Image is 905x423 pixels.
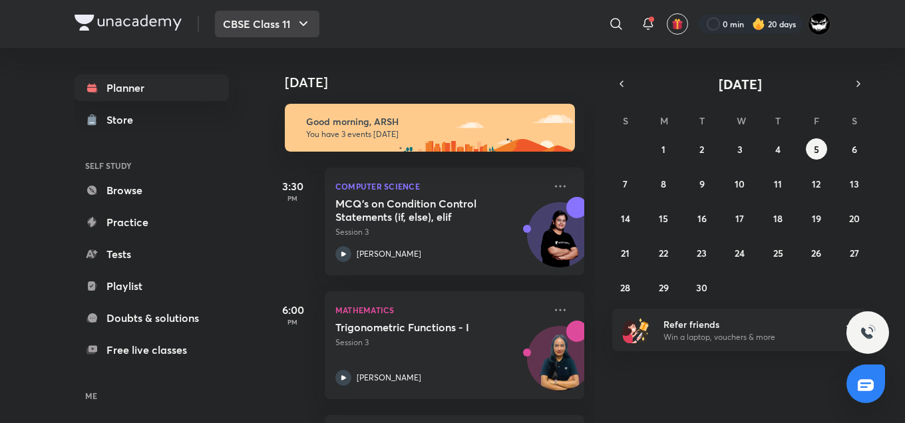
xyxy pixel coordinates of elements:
[75,384,229,407] h6: ME
[697,247,707,259] abbr: September 23, 2025
[814,143,819,156] abbr: September 5, 2025
[623,178,628,190] abbr: September 7, 2025
[844,173,865,194] button: September 13, 2025
[528,333,592,397] img: Avatar
[661,178,666,190] abbr: September 8, 2025
[752,17,765,31] img: streak
[808,13,830,35] img: ARSH Khan
[620,281,630,294] abbr: September 28, 2025
[106,112,141,128] div: Store
[737,143,743,156] abbr: September 3, 2025
[691,138,713,160] button: September 2, 2025
[812,212,821,225] abbr: September 19, 2025
[615,242,636,263] button: September 21, 2025
[671,18,683,30] img: avatar
[653,277,674,298] button: September 29, 2025
[860,325,876,341] img: ttu
[357,372,421,384] p: [PERSON_NAME]
[660,114,668,127] abbr: Monday
[357,248,421,260] p: [PERSON_NAME]
[215,11,319,37] button: CBSE Class 11
[75,305,229,331] a: Doubts & solutions
[691,173,713,194] button: September 9, 2025
[729,173,751,194] button: September 10, 2025
[266,318,319,326] p: PM
[850,247,859,259] abbr: September 27, 2025
[811,247,821,259] abbr: September 26, 2025
[844,242,865,263] button: September 27, 2025
[767,173,789,194] button: September 11, 2025
[729,208,751,229] button: September 17, 2025
[806,242,827,263] button: September 26, 2025
[735,178,745,190] abbr: September 10, 2025
[775,114,781,127] abbr: Thursday
[691,242,713,263] button: September 23, 2025
[306,129,563,140] p: You have 3 events [DATE]
[75,273,229,299] a: Playlist
[852,143,857,156] abbr: September 6, 2025
[335,197,501,223] h5: MCQ's on Condition Control Statements (if, else), elif
[699,178,705,190] abbr: September 9, 2025
[615,173,636,194] button: September 7, 2025
[75,154,229,177] h6: SELF STUDY
[266,178,319,194] h5: 3:30
[767,242,789,263] button: September 25, 2025
[735,212,744,225] abbr: September 17, 2025
[774,178,782,190] abbr: September 11, 2025
[266,194,319,202] p: PM
[335,178,544,194] p: Computer Science
[653,208,674,229] button: September 15, 2025
[773,247,783,259] abbr: September 25, 2025
[528,210,592,273] img: Avatar
[844,138,865,160] button: September 6, 2025
[850,178,859,190] abbr: September 13, 2025
[75,209,229,235] a: Practice
[663,331,827,343] p: Win a laptop, vouchers & more
[75,106,229,133] a: Store
[335,226,544,238] p: Session 3
[335,302,544,318] p: Mathematics
[806,208,827,229] button: September 19, 2025
[615,208,636,229] button: September 14, 2025
[773,212,783,225] abbr: September 18, 2025
[696,281,707,294] abbr: September 30, 2025
[737,114,746,127] abbr: Wednesday
[653,173,674,194] button: September 8, 2025
[75,15,182,31] img: Company Logo
[814,114,819,127] abbr: Friday
[335,337,544,349] p: Session 3
[75,74,229,101] a: Planner
[335,321,501,334] h5: Trigonometric Functions - I
[663,317,827,331] h6: Refer friends
[621,247,630,259] abbr: September 21, 2025
[806,173,827,194] button: September 12, 2025
[659,281,669,294] abbr: September 29, 2025
[691,277,713,298] button: September 30, 2025
[615,277,636,298] button: September 28, 2025
[623,317,649,343] img: referral
[659,212,668,225] abbr: September 15, 2025
[735,247,745,259] abbr: September 24, 2025
[697,212,707,225] abbr: September 16, 2025
[667,13,688,35] button: avatar
[75,337,229,363] a: Free live classes
[767,138,789,160] button: September 4, 2025
[691,208,713,229] button: September 16, 2025
[653,138,674,160] button: September 1, 2025
[623,114,628,127] abbr: Sunday
[806,138,827,160] button: September 5, 2025
[852,114,857,127] abbr: Saturday
[75,15,182,34] a: Company Logo
[729,242,751,263] button: September 24, 2025
[631,74,849,93] button: [DATE]
[729,138,751,160] button: September 3, 2025
[659,247,668,259] abbr: September 22, 2025
[849,212,860,225] abbr: September 20, 2025
[621,212,630,225] abbr: September 14, 2025
[285,104,575,152] img: morning
[719,75,762,93] span: [DATE]
[661,143,665,156] abbr: September 1, 2025
[775,143,781,156] abbr: September 4, 2025
[75,241,229,267] a: Tests
[699,114,705,127] abbr: Tuesday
